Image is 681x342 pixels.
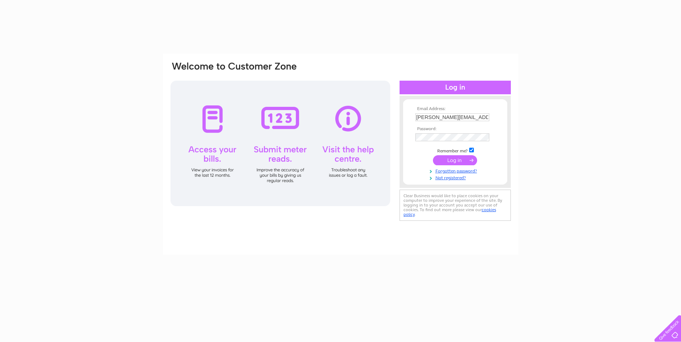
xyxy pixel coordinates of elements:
[414,147,497,154] td: Remember me?
[400,190,511,221] div: Clear Business would like to place cookies on your computer to improve your experience of the sit...
[415,167,497,174] a: Forgotten password?
[415,174,497,181] a: Not registered?
[414,106,497,111] th: Email Address:
[433,155,477,165] input: Submit
[414,127,497,132] th: Password:
[404,207,496,217] a: cookies policy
